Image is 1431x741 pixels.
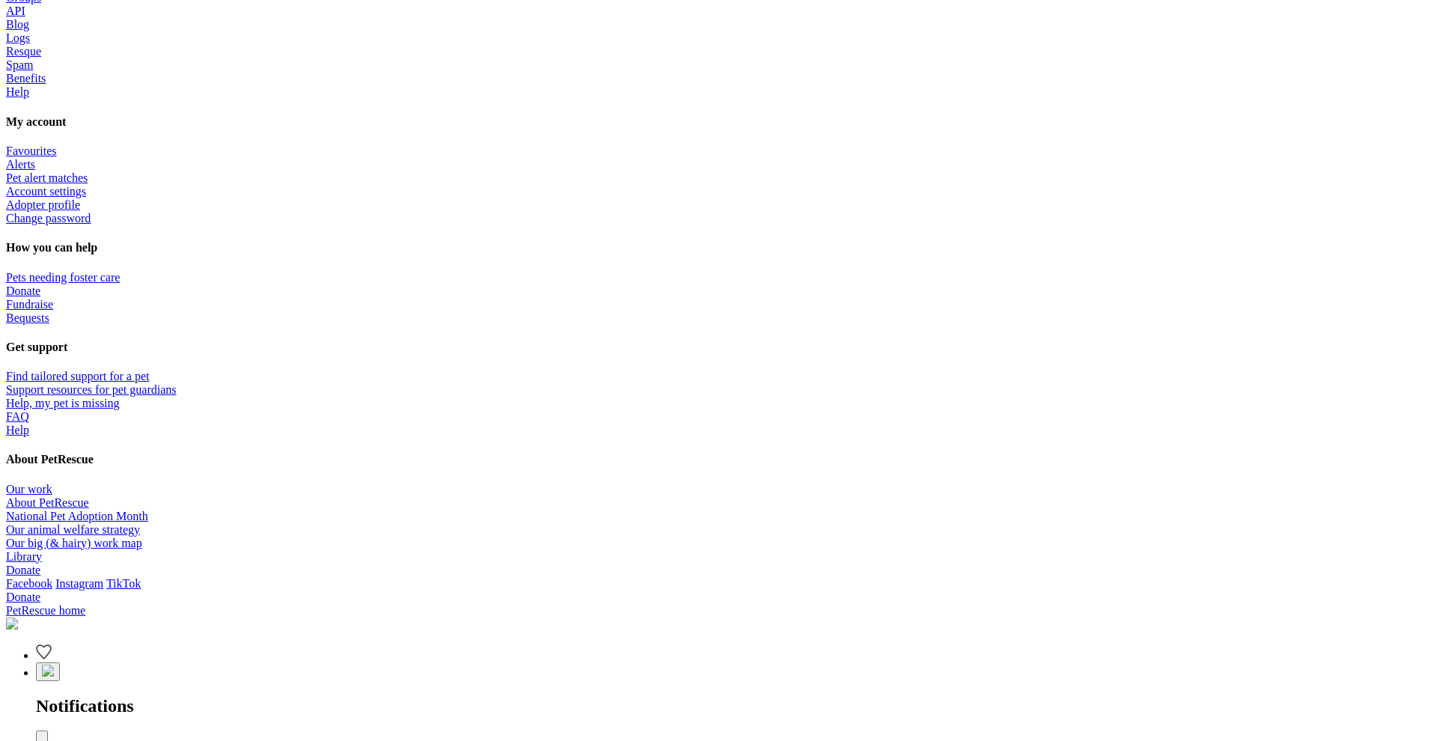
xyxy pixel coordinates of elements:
[6,383,177,396] a: Support resources for pet guardians
[6,617,18,629] img: logo-e224e6f780fb5917bec1dbf3a21bbac754714ae5b6737aabdf751b685950b380.svg
[6,370,150,382] a: Find tailored support for a pet
[6,564,40,576] a: Donate
[6,4,25,17] a: API
[6,298,53,311] a: Fundraise
[6,284,40,297] a: Donate
[106,577,141,590] a: TikTok
[6,453,1425,466] h4: About PetRescue
[6,577,52,590] a: Facebook
[6,410,29,423] a: FAQ
[6,18,29,31] a: Blog
[6,537,142,549] a: Our big (& hairy) work map
[6,604,1425,617] div: PetRescue home
[6,424,29,436] a: Help
[6,341,1425,354] h4: Get support
[6,510,148,522] a: National Pet Adoption Month
[6,271,120,284] a: Pets needing foster care
[6,550,42,563] a: Library
[36,696,1425,716] h2: Notifications
[36,649,52,662] a: Favourites
[6,45,41,58] a: Resque
[6,58,33,71] a: Spam
[36,662,60,681] button: Notifications
[6,158,35,171] a: Alerts
[6,241,1425,254] h4: How you can help
[6,185,86,198] a: Account settings
[6,144,57,157] a: Favourites
[6,212,91,225] a: Change password
[6,483,52,495] a: Our work
[55,577,103,590] a: Instagram
[6,591,40,603] a: Donate
[6,85,29,98] a: Help
[6,523,140,536] a: Our animal welfare strategy
[6,31,30,44] a: Logs
[6,604,1425,632] a: PetRescue
[6,72,46,85] a: Benefits
[6,311,49,324] a: Bequests
[6,496,89,509] a: About PetRescue
[42,665,54,677] img: notifications-46538b983faf8c2785f20acdc204bb7945ddae34d4c08c2a6579f10ce5e182be.svg
[6,115,1425,129] h4: My account
[6,171,88,184] a: Pet alert matches
[6,198,80,211] a: Adopter profile
[6,397,120,409] a: Help, my pet is missing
